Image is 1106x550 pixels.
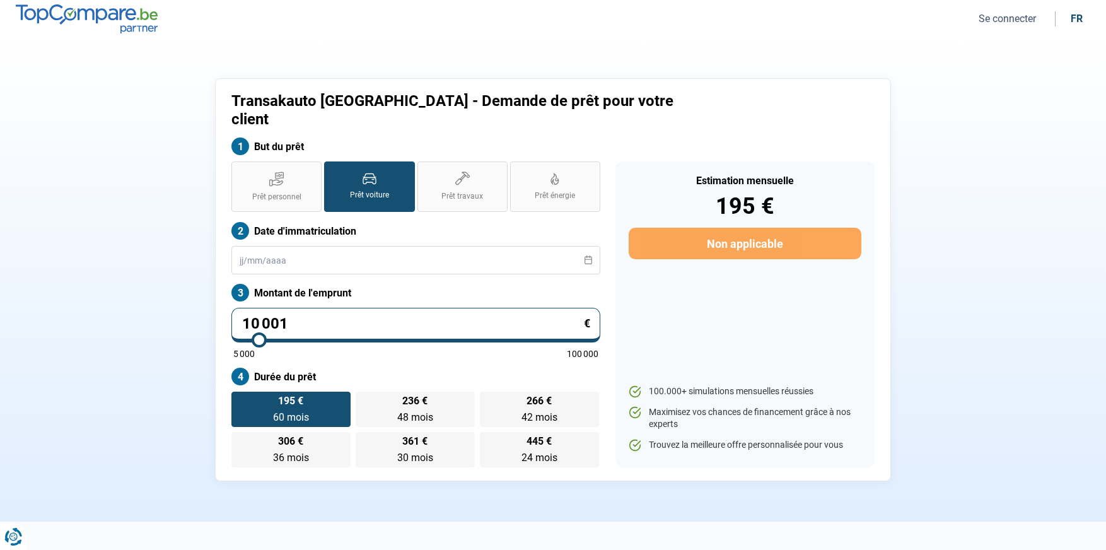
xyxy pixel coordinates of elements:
input: jj/mm/aaaa [231,246,600,274]
label: Date d'immatriculation [231,222,600,240]
label: Durée du prêt [231,368,600,385]
li: Maximisez vos chances de financement grâce à nos experts [629,406,861,431]
label: But du prêt [231,137,600,155]
span: Prêt personnel [252,192,301,202]
span: 266 € [527,396,552,406]
img: TopCompare.be [16,4,158,33]
span: 445 € [527,436,552,447]
span: 30 mois [397,452,433,464]
li: 100.000+ simulations mensuelles réussies [629,385,861,398]
label: Montant de l'emprunt [231,284,600,301]
span: Prêt travaux [441,191,483,202]
span: 236 € [402,396,428,406]
span: 306 € [278,436,303,447]
span: Prêt voiture [350,190,389,201]
span: 24 mois [521,452,557,464]
div: Estimation mensuelle [629,176,861,186]
span: 195 € [278,396,303,406]
span: Prêt énergie [535,190,575,201]
span: 361 € [402,436,428,447]
span: 60 mois [273,411,309,423]
li: Trouvez la meilleure offre personnalisée pour vous [629,439,861,452]
span: 100 000 [567,349,598,358]
div: 195 € [629,195,861,218]
h1: Transakauto [GEOGRAPHIC_DATA] - Demande de prêt pour votre client [231,92,710,129]
span: € [584,318,590,329]
span: 42 mois [521,411,557,423]
span: 36 mois [273,452,309,464]
button: Se connecter [975,12,1040,25]
button: Non applicable [629,228,861,259]
span: 5 000 [233,349,255,358]
span: 48 mois [397,411,433,423]
div: fr [1071,13,1083,25]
